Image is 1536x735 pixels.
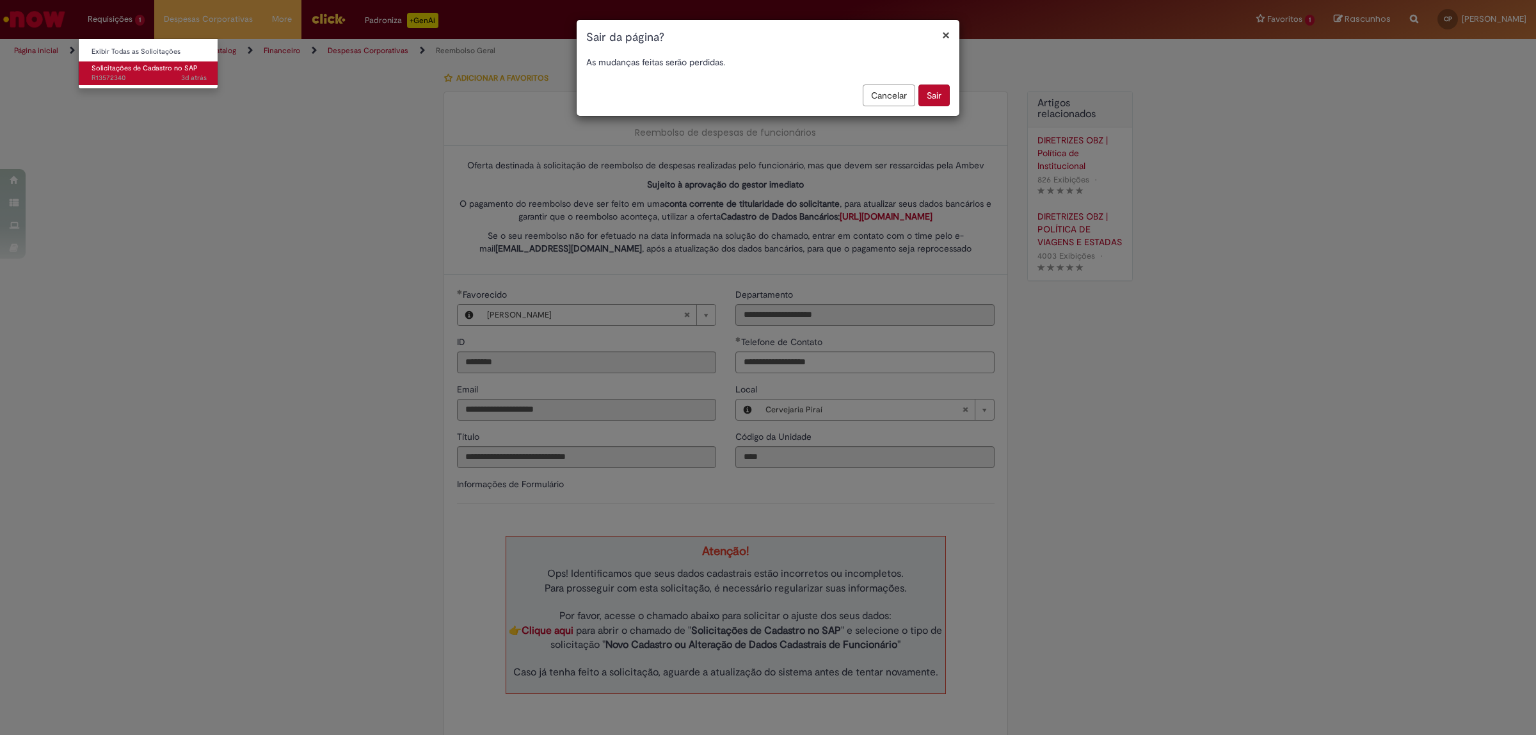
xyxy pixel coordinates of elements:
button: Cancelar [863,85,915,106]
ul: Requisições [78,38,218,89]
button: Sair [918,85,950,106]
time: 26/09/2025 20:36:47 [181,73,207,83]
button: Fechar modal [942,28,950,42]
a: Exibir Todas as Solicitações [79,45,220,59]
h1: Sair da página? [586,29,950,46]
a: Aberto R13572340 : Solicitações de Cadastro no SAP [79,61,220,85]
span: 3d atrás [181,73,207,83]
p: As mudanças feitas serão perdidas. [586,56,950,69]
span: Solicitações de Cadastro no SAP [92,63,198,73]
span: R13572340 [92,73,207,83]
